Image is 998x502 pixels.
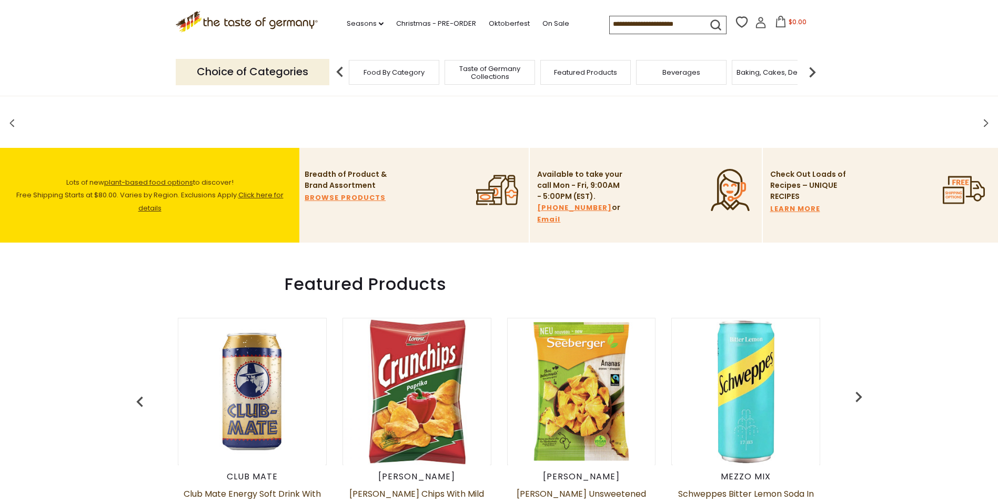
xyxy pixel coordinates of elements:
[364,68,425,76] a: Food By Category
[129,391,150,413] img: previous arrow
[770,169,846,202] p: Check Out Loads of Recipes – UNIQUE RECIPES
[16,177,284,214] span: Lots of new to discover! Free Shipping Starts at $80.00. Varies by Region. Exclusions Apply.
[104,177,193,187] a: plant-based food options
[554,68,617,76] a: Featured Products
[662,68,700,76] a: Beverages
[537,169,624,225] p: Available to take your call Mon - Fri, 9:00AM - 5:00PM (EST). or
[737,68,818,76] a: Baking, Cakes, Desserts
[542,18,569,29] a: On Sale
[448,65,532,81] a: Taste of Germany Collections
[789,17,807,26] span: $0.00
[305,169,391,191] p: Breadth of Product & Brand Assortment
[671,471,820,482] div: Mezzo Mix
[770,203,820,215] a: LEARN MORE
[848,386,869,407] img: previous arrow
[176,59,329,85] p: Choice of Categories
[489,18,530,29] a: Oktoberfest
[537,202,612,214] a: [PHONE_NUMBER]
[344,318,490,465] img: Lorenz Crunch Chips with Mild Paprika in Bag 5.3 oz - DEAL
[508,318,654,465] img: Seeberger Unsweetened Pineapple Chips, Natural Fruit Snack, 200g
[673,318,819,465] img: Schweppes Bitter Lemon Soda in Can, 11.2 oz
[179,318,325,465] img: Club Mate Energy Soft Drink with Yerba Mate Tea, 24 pack of 11.2 oz cans
[342,471,491,482] div: [PERSON_NAME]
[396,18,476,29] a: Christmas - PRE-ORDER
[347,18,384,29] a: Seasons
[507,471,656,482] div: [PERSON_NAME]
[178,471,327,482] div: Club Mate
[537,214,560,225] a: Email
[769,16,813,32] button: $0.00
[305,192,386,204] a: BROWSE PRODUCTS
[802,62,823,83] img: next arrow
[329,62,350,83] img: previous arrow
